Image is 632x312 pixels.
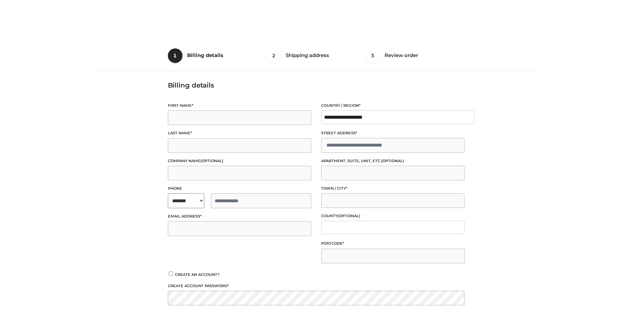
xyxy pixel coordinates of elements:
span: Billing details [187,52,223,58]
span: 2 [266,48,281,63]
span: (optional) [337,214,360,218]
input: Create an account? [168,272,174,276]
span: Review order [385,52,418,58]
label: Apartment, suite, unit, etc. [321,158,464,164]
label: Postcode [321,240,464,247]
label: Last name [168,130,311,136]
label: Create account password [168,283,464,289]
label: First name [168,102,311,109]
span: 1 [168,48,182,63]
label: Town / City [321,185,464,192]
span: (optional) [381,158,404,163]
label: Email address [168,213,311,219]
span: (optional) [200,158,223,163]
span: 3 [365,48,380,63]
span: Shipping address [286,52,329,58]
span: Create an account? [175,272,220,277]
h3: Billing details [168,81,464,89]
label: Country / Region [321,102,464,109]
label: County [321,213,464,219]
label: Phone [168,185,311,192]
label: Company name [168,158,311,164]
label: Street address [321,130,464,136]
